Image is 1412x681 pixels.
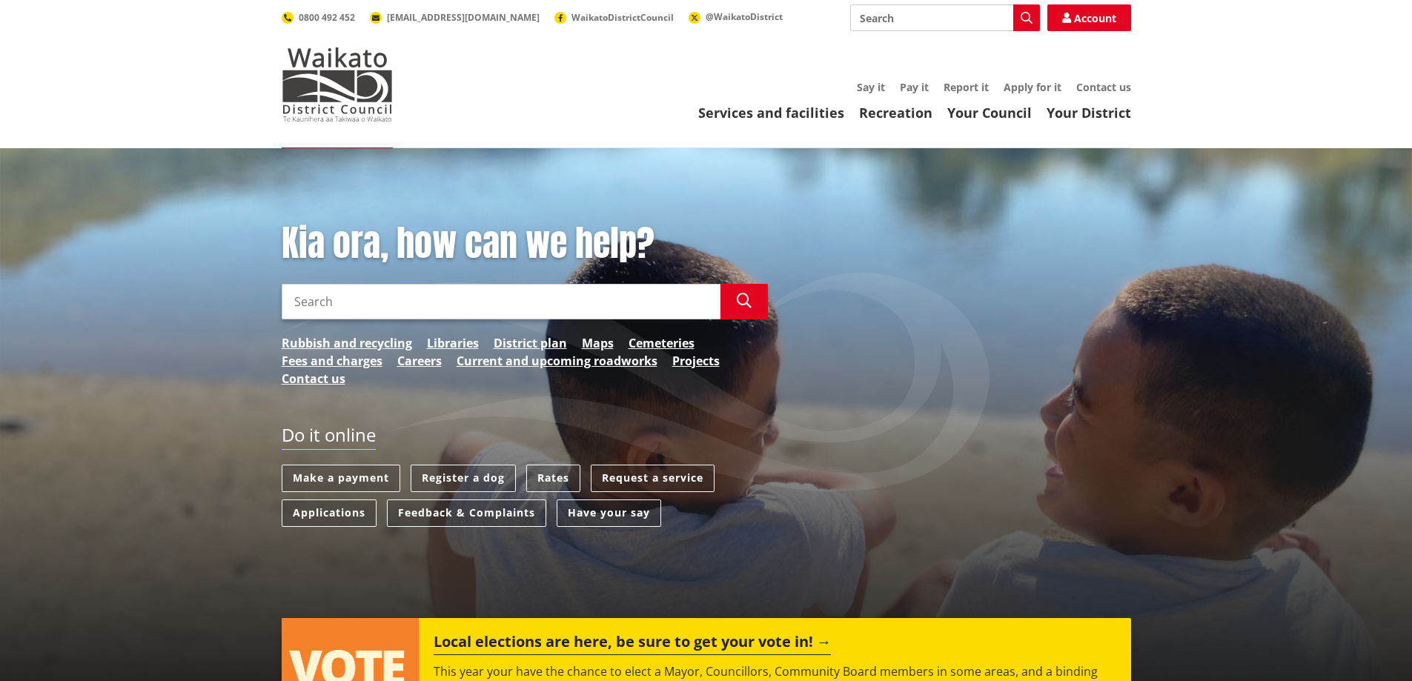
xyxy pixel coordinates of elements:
[944,80,989,94] a: Report it
[494,334,567,352] a: District plan
[672,352,720,370] a: Projects
[582,334,614,352] a: Maps
[427,334,479,352] a: Libraries
[434,633,831,655] h2: Local elections are here, be sure to get your vote in!
[557,499,661,527] a: Have your say
[282,334,412,352] a: Rubbish and recycling
[526,465,580,492] a: Rates
[370,11,540,24] a: [EMAIL_ADDRESS][DOMAIN_NAME]
[282,370,345,388] a: Contact us
[397,352,442,370] a: Careers
[698,104,844,122] a: Services and facilities
[299,11,355,24] span: 0800 492 452
[1004,80,1061,94] a: Apply for it
[282,465,400,492] a: Make a payment
[571,11,674,24] span: WaikatoDistrictCouncil
[457,352,657,370] a: Current and upcoming roadworks
[387,499,546,527] a: Feedback & Complaints
[554,11,674,24] a: WaikatoDistrictCouncil
[1047,104,1131,122] a: Your District
[1047,4,1131,31] a: Account
[411,465,516,492] a: Register a dog
[859,104,932,122] a: Recreation
[282,284,720,319] input: Search input
[857,80,885,94] a: Say it
[1076,80,1131,94] a: Contact us
[282,222,768,265] h1: Kia ora, how can we help?
[282,47,393,122] img: Waikato District Council - Te Kaunihera aa Takiwaa o Waikato
[282,11,355,24] a: 0800 492 452
[387,11,540,24] span: [EMAIL_ADDRESS][DOMAIN_NAME]
[947,104,1032,122] a: Your Council
[591,465,715,492] a: Request a service
[850,4,1040,31] input: Search input
[689,10,783,23] a: @WaikatoDistrict
[282,425,376,451] h2: Do it online
[282,499,377,527] a: Applications
[282,352,382,370] a: Fees and charges
[629,334,695,352] a: Cemeteries
[900,80,929,94] a: Pay it
[706,10,783,23] span: @WaikatoDistrict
